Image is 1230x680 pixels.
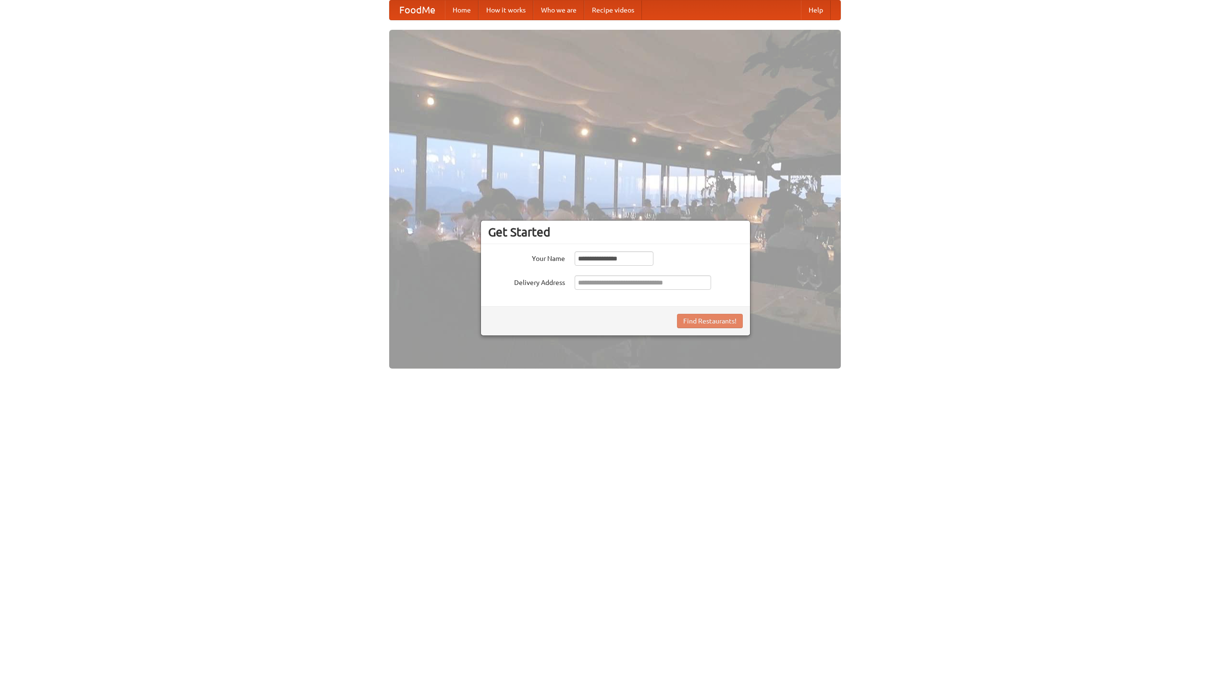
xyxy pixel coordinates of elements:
a: Who we are [533,0,584,20]
a: FoodMe [390,0,445,20]
a: Recipe videos [584,0,642,20]
button: Find Restaurants! [677,314,743,328]
label: Delivery Address [488,275,565,287]
label: Your Name [488,251,565,263]
h3: Get Started [488,225,743,239]
a: Help [801,0,831,20]
a: Home [445,0,479,20]
a: How it works [479,0,533,20]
